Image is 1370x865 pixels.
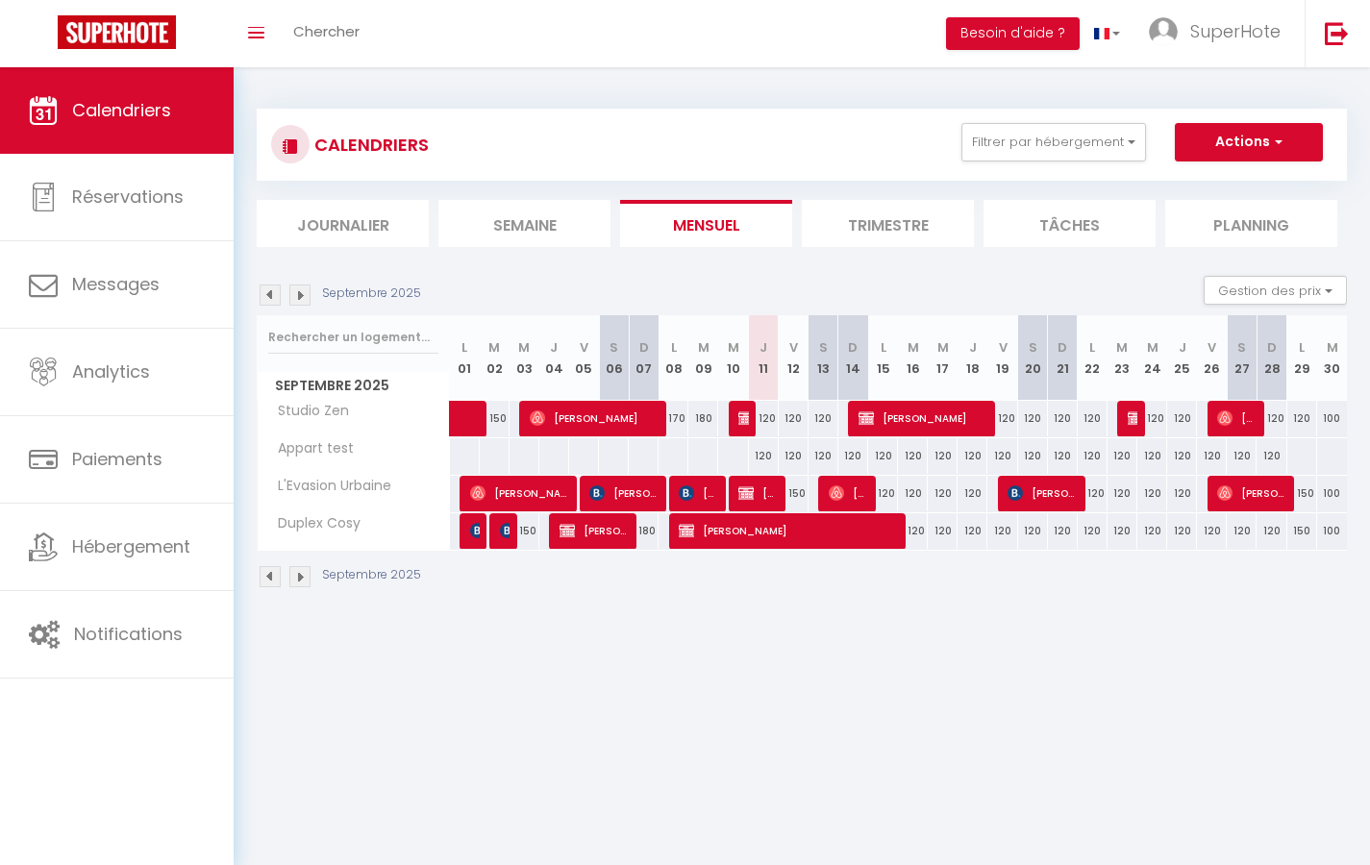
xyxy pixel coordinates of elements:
abbr: J [760,338,767,357]
div: 120 [898,438,928,474]
abbr: D [639,338,649,357]
img: logout [1325,21,1349,45]
div: 120 [779,438,809,474]
div: 120 [928,438,958,474]
div: 120 [958,438,987,474]
li: Mensuel [620,200,792,247]
abbr: V [580,338,588,357]
abbr: L [461,338,467,357]
span: [PERSON_NAME] [679,512,897,549]
div: 120 [1167,401,1197,436]
div: 120 [958,476,987,511]
span: Appart test [261,438,359,459]
span: Hébergement [72,534,190,558]
abbr: S [1029,338,1037,357]
h3: CALENDRIERS [310,123,429,166]
div: 120 [987,438,1017,474]
div: 120 [1018,438,1048,474]
span: Paiements [72,447,162,471]
p: Septembre 2025 [322,566,421,584]
th: 10 [718,315,748,401]
span: [PERSON_NAME] [560,512,629,549]
abbr: M [937,338,949,357]
th: 02 [480,315,510,401]
th: 07 [629,315,659,401]
div: 120 [749,438,779,474]
span: [PERSON_NAME] [470,475,569,511]
div: 120 [1078,438,1108,474]
div: 100 [1317,476,1347,511]
th: 17 [928,315,958,401]
div: 120 [868,476,898,511]
abbr: M [908,338,919,357]
div: 120 [1078,476,1108,511]
div: 120 [1048,401,1078,436]
div: 120 [809,401,838,436]
th: 27 [1227,315,1257,401]
th: 09 [688,315,718,401]
abbr: M [1147,338,1158,357]
p: Septembre 2025 [322,284,421,303]
abbr: J [550,338,558,357]
div: 150 [510,513,539,549]
span: Réservations [72,185,184,209]
abbr: L [1299,338,1305,357]
div: 120 [1197,513,1227,549]
th: 06 [599,315,629,401]
abbr: D [848,338,858,357]
span: [PERSON_NAME] [589,475,659,511]
span: [PERSON_NAME] [679,475,718,511]
li: Trimestre [802,200,974,247]
div: 120 [928,513,958,549]
div: 120 [1227,513,1257,549]
div: 120 [779,401,809,436]
th: 18 [958,315,987,401]
th: 13 [809,315,838,401]
div: 120 [1048,513,1078,549]
div: 120 [898,476,928,511]
div: 150 [1287,513,1317,549]
div: 120 [1137,476,1167,511]
abbr: M [1327,338,1338,357]
div: 120 [987,513,1017,549]
button: Ouvrir le widget de chat LiveChat [15,8,73,65]
th: 25 [1167,315,1197,401]
div: 120 [1167,438,1197,474]
abbr: D [1058,338,1067,357]
abbr: L [671,338,677,357]
button: Actions [1175,123,1323,161]
span: [PERSON_NAME] [1217,475,1286,511]
abbr: L [1089,338,1095,357]
th: 19 [987,315,1017,401]
div: 150 [1287,476,1317,511]
div: 180 [629,513,659,549]
button: Filtrer par hébergement [961,123,1146,161]
li: Journalier [257,200,429,247]
span: [PERSON_NAME] [738,475,778,511]
input: Rechercher un logement... [268,320,438,355]
span: [PERSON_NAME] [500,512,510,549]
div: 120 [1108,438,1137,474]
span: L'Evasion Urbaine [261,476,396,497]
abbr: S [819,338,828,357]
span: [PERSON_NAME] [859,400,987,436]
span: Septembre 2025 [258,372,449,400]
span: Analytics [72,359,150,383]
th: 01 [450,315,480,401]
div: 180 [688,401,718,436]
abbr: J [969,338,977,357]
span: Studio Zen [261,401,354,422]
abbr: D [1267,338,1277,357]
th: 05 [569,315,599,401]
th: 21 [1048,315,1078,401]
li: Semaine [438,200,610,247]
div: 120 [1108,476,1137,511]
div: 120 [749,401,779,436]
div: 120 [1257,513,1286,549]
div: 120 [809,438,838,474]
div: 100 [1317,401,1347,436]
div: 120 [1167,476,1197,511]
th: 08 [659,315,688,401]
div: 120 [1018,513,1048,549]
div: 120 [1227,438,1257,474]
